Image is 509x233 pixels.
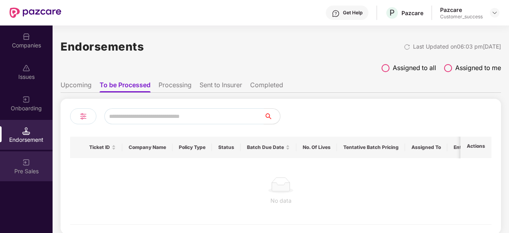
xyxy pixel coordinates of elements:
[22,64,30,72] img: svg+xml;base64,PHN2ZyBpZD0iSXNzdWVzX2Rpc2FibGVkIiB4bWxucz0iaHR0cDovL3d3dy53My5vcmcvMjAwMC9zdmciIH...
[100,81,151,92] li: To be Processed
[241,137,296,158] th: Batch Due Date
[390,8,395,18] span: P
[22,127,30,135] img: svg+xml;base64,PHN2ZyB3aWR0aD0iMTQuNSIgaGVpZ2h0PSIxNC41IiB2aWV3Qm94PSIwIDAgMTYgMTYiIGZpbGw9Im5vbm...
[332,10,340,18] img: svg+xml;base64,PHN2ZyBpZD0iSGVscC0zMngzMiIgeG1sbnM9Imh0dHA6Ly93d3cudzMub3JnLzIwMDAvc3ZnIiB3aWR0aD...
[455,63,501,73] span: Assigned to me
[404,44,410,50] img: svg+xml;base64,PHN2ZyBpZD0iUmVsb2FkLTMyeDMyIiB4bWxucz0iaHR0cDovL3d3dy53My5vcmcvMjAwMC9zdmciIHdpZH...
[337,137,405,158] th: Tentative Batch Pricing
[83,137,122,158] th: Ticket ID
[76,196,485,205] div: No data
[22,159,30,166] img: svg+xml;base64,PHN2ZyB3aWR0aD0iMjAiIGhlaWdodD0iMjAiIHZpZXdCb3g9IjAgMCAyMCAyMCIgZmlsbD0ibm9uZSIgeG...
[440,6,483,14] div: Pazcare
[264,113,280,119] span: search
[22,96,30,104] img: svg+xml;base64,PHN2ZyB3aWR0aD0iMjAiIGhlaWdodD0iMjAiIHZpZXdCb3g9IjAgMCAyMCAyMCIgZmlsbD0ibm9uZSIgeG...
[413,42,501,51] div: Last Updated on 06:03 pm[DATE]
[250,81,283,92] li: Completed
[491,10,498,16] img: svg+xml;base64,PHN2ZyBpZD0iRHJvcGRvd24tMzJ4MzIiIHhtbG5zPSJodHRwOi8vd3d3LnczLm9yZy8yMDAwL3N2ZyIgd2...
[172,137,212,158] th: Policy Type
[343,10,362,16] div: Get Help
[212,137,241,158] th: Status
[61,38,144,55] h1: Endorsements
[159,81,192,92] li: Processing
[401,9,423,17] div: Pazcare
[200,81,242,92] li: Sent to Insurer
[78,112,88,121] img: svg+xml;base64,PHN2ZyB4bWxucz0iaHR0cDovL3d3dy53My5vcmcvMjAwMC9zdmciIHdpZHRoPSIyNCIgaGVpZ2h0PSIyNC...
[89,144,110,151] span: Ticket ID
[10,8,61,18] img: New Pazcare Logo
[247,144,284,151] span: Batch Due Date
[22,33,30,41] img: svg+xml;base64,PHN2ZyBpZD0iQ29tcGFuaWVzIiB4bWxucz0iaHR0cDovL3d3dy53My5vcmcvMjAwMC9zdmciIHdpZHRoPS...
[61,81,92,92] li: Upcoming
[440,14,483,20] div: Customer_success
[460,137,491,158] th: Actions
[405,137,447,158] th: Assigned To
[264,108,280,124] button: search
[393,63,436,73] span: Assigned to all
[296,137,337,158] th: No. Of Lives
[122,137,172,158] th: Company Name
[447,137,497,158] th: Enterprise Type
